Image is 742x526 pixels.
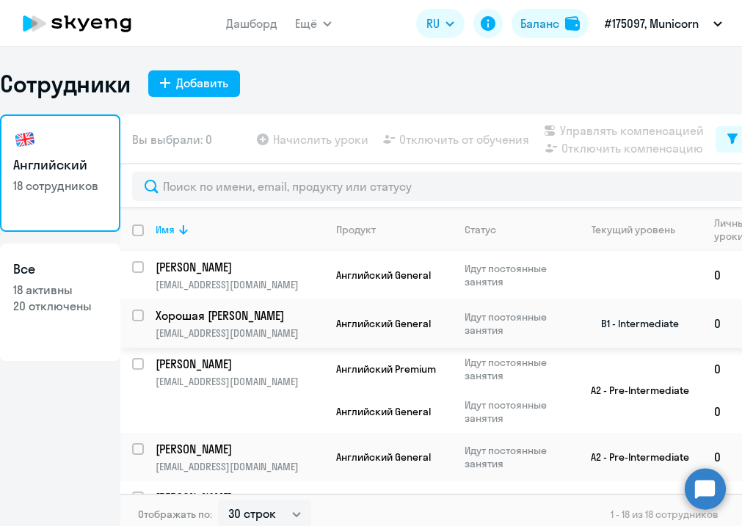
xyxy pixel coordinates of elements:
p: Идут постоянные занятия [465,262,565,288]
div: Текущий уровень [592,223,675,236]
button: #175097, Municorn [597,6,730,41]
span: Ещё [295,15,317,32]
button: Ещё [295,9,332,38]
a: [PERSON_NAME] [156,489,324,505]
td: B1 - Intermediate [566,299,702,348]
div: Имя [156,223,324,236]
p: Хорошая [PERSON_NAME] [156,307,321,324]
p: 18 сотрудников [13,178,107,194]
span: Вы выбрали: 0 [132,131,212,148]
button: Балансbalance [512,9,589,38]
p: [EMAIL_ADDRESS][DOMAIN_NAME] [156,375,324,388]
p: [EMAIL_ADDRESS][DOMAIN_NAME] [156,278,324,291]
p: Идут постоянные занятия [465,310,565,337]
a: [PERSON_NAME] [156,441,324,457]
div: Баланс [520,15,559,32]
p: [PERSON_NAME] [156,259,321,275]
span: Английский General [336,405,431,418]
td: A2 - Pre-Intermediate [566,348,702,433]
span: Английский General [336,317,431,330]
div: Имя [156,223,175,236]
h3: Все [13,260,107,279]
p: 20 отключены [13,298,107,314]
span: Английский Premium [336,362,436,376]
p: [EMAIL_ADDRESS][DOMAIN_NAME] [156,326,324,340]
a: [PERSON_NAME] [156,259,324,275]
div: Статус [465,223,496,236]
div: Продукт [336,223,376,236]
button: Добавить [148,70,240,97]
a: [PERSON_NAME] [156,356,324,372]
img: balance [565,16,580,31]
p: 18 активны [13,282,107,298]
img: english [13,128,37,151]
span: RU [426,15,440,32]
button: RU [416,9,465,38]
p: [PERSON_NAME] [156,489,321,505]
div: Добавить [176,74,228,92]
p: [PERSON_NAME] [156,356,321,372]
a: Дашборд [226,16,277,31]
span: Английский General [336,269,431,282]
span: 1 - 18 из 18 сотрудников [611,508,719,521]
p: Идут постоянные занятия [465,398,565,425]
span: Английский General [336,450,431,464]
p: #175097, Municorn [605,15,699,32]
p: Идут постоянные занятия [465,356,565,382]
td: A2 - Pre-Intermediate [566,433,702,481]
span: Отображать по: [138,508,212,521]
p: Идут постоянные занятия [465,444,565,470]
a: Хорошая [PERSON_NAME] [156,307,324,324]
div: Текущий уровень [578,223,702,236]
p: [PERSON_NAME] [156,441,321,457]
p: [EMAIL_ADDRESS][DOMAIN_NAME] [156,460,324,473]
h3: Английский [13,156,107,175]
